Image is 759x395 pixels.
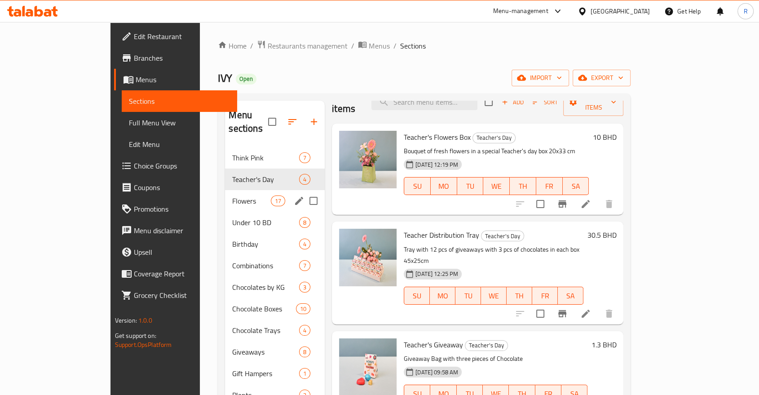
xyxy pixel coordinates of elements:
span: FR [536,289,554,302]
button: Manage items [563,88,623,116]
span: Open [236,75,256,83]
span: Teacher Distribution Tray [404,228,479,242]
a: Menu disclaimer [114,220,237,241]
span: Sections [129,96,230,107]
span: Combinations [232,260,299,271]
div: items [299,282,310,293]
a: Branches [114,47,237,69]
span: Edit Menu [129,139,230,150]
div: Teacher's Day [232,174,299,185]
span: Birthday [232,239,299,249]
div: Teacher's Day4 [225,169,325,190]
div: Chocolate Boxes [232,303,296,314]
h2: Menu sections [229,108,268,135]
span: Edit Restaurant [134,31,230,42]
span: Manage items [570,91,616,113]
span: Think Pink [232,152,299,163]
span: Grocery Checklist [134,290,230,301]
span: Menu disclaimer [134,225,230,236]
div: Think Pink7 [225,147,325,169]
span: Full Menu View [129,117,230,128]
div: [GEOGRAPHIC_DATA] [591,6,650,16]
span: Select to update [531,304,550,323]
div: items [296,303,310,314]
span: R [743,6,747,16]
div: Under 10 BD [232,217,299,228]
span: Sort [533,97,557,107]
div: Gift Hampers [232,368,299,379]
img: Teacher's Flowers Box [339,131,397,188]
span: Teacher's Day [473,133,515,143]
span: Teacher's Flowers Box [404,130,471,144]
h2: Menu items [332,89,361,115]
span: import [519,72,562,84]
span: FR [540,180,559,193]
span: MO [433,289,452,302]
a: Full Menu View [122,112,237,133]
div: items [299,260,310,271]
div: Giveaways8 [225,341,325,363]
h6: 10 BHD [592,131,616,143]
div: items [299,217,310,228]
input: search [371,94,477,110]
div: Chocolate Trays [232,325,299,336]
button: delete [598,193,620,215]
nav: breadcrumb [218,40,631,52]
span: 4 [300,240,310,249]
a: Edit menu item [580,199,591,209]
div: Menu-management [493,6,548,17]
a: Coupons [114,177,237,198]
button: export [573,70,631,86]
a: Coverage Report [114,263,237,284]
div: Under 10 BD8 [225,212,325,233]
a: Edit menu item [580,308,591,319]
div: Teacher's Day [465,340,508,351]
span: [DATE] 09:58 AM [412,368,462,377]
span: SU [408,289,426,302]
div: Birthday4 [225,233,325,255]
span: Promotions [134,204,230,214]
button: SU [404,177,431,195]
span: Sort sections [282,111,303,133]
span: Teacher's Giveaway [404,338,463,351]
p: Bouquet of fresh flowers in a special Teacher's day box 20x33 cm [404,146,589,157]
span: Coverage Report [134,268,230,279]
button: edit [292,194,306,208]
span: SA [561,289,580,302]
span: Menus [136,74,230,85]
div: Teacher's Day [472,133,516,143]
span: Select to update [531,195,550,213]
button: SU [404,287,430,305]
span: SA [566,180,586,193]
button: TU [457,177,484,195]
button: MO [430,287,455,305]
span: SU [408,180,427,193]
span: [DATE] 12:19 PM [412,160,462,169]
span: Coupons [134,182,230,193]
div: items [299,368,310,379]
span: Version: [115,315,137,326]
button: FR [536,177,563,195]
p: Tray with 12 pcs of giveaways with 3 pcs of chocolates in each box 45x25cm [404,244,583,266]
span: Select section [479,93,498,111]
button: TU [455,287,481,305]
div: items [299,325,310,336]
span: Flowers [232,195,270,206]
span: Sections [400,40,425,51]
a: Grocery Checklist [114,284,237,306]
p: Giveaway Bag with three pieces of Chocolate [404,353,587,364]
div: items [299,239,310,249]
a: Choice Groups [114,155,237,177]
span: Branches [134,53,230,63]
a: Upsell [114,241,237,263]
span: WE [487,180,506,193]
li: / [393,40,396,51]
span: TH [513,180,533,193]
span: Upsell [134,247,230,257]
span: 8 [300,348,310,356]
button: SA [563,177,589,195]
div: Teacher's Day [481,231,524,241]
a: Edit Restaurant [114,26,237,47]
